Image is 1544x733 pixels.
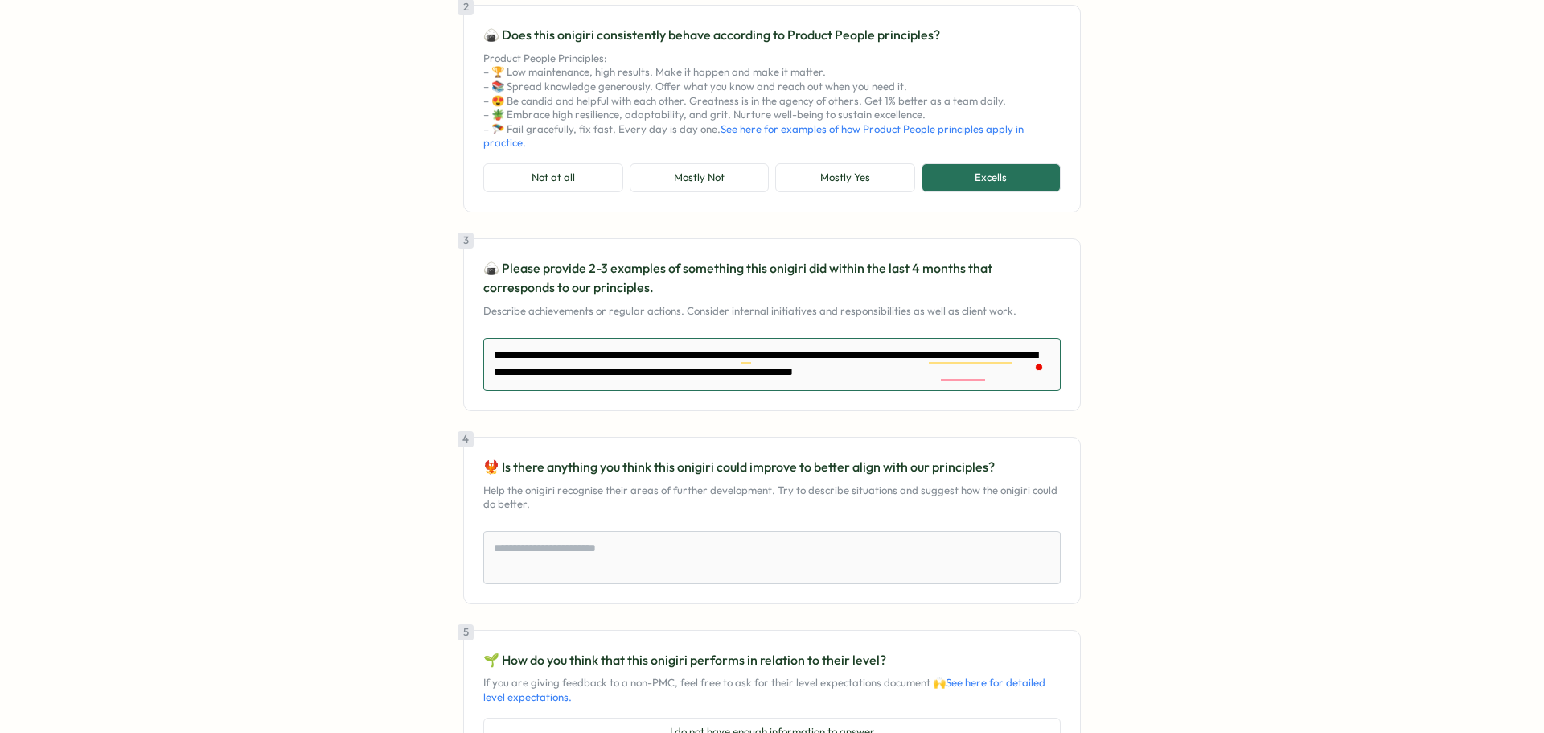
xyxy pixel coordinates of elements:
[483,122,1024,150] a: See here for examples of how Product People principles apply in practice.
[458,233,474,249] div: 3
[483,163,623,192] button: Not at all
[483,338,1061,391] textarea: To enrich screen reader interactions, please activate Accessibility in Grammarly extension settings
[483,676,1045,703] a: See here for detailed level expectations.
[483,25,1061,45] p: 🍙 Does this onigiri consistently behave according to Product People principles?
[775,163,915,192] button: Mostly Yes
[483,484,1061,512] p: Help the onigiri recognise their areas of further development. Try to describe situations and sug...
[483,51,1061,150] p: Product People Principles: – 🏆 Low maintenance, high results. Make it happen and make it matter. ...
[458,431,474,447] div: 4
[922,163,1061,192] button: Excells
[483,676,1061,704] p: If you are giving feedback to a non-PMC, feel free to ask for their level expectations document 🙌
[483,457,1061,477] p: 🐦‍🔥 Is there anything you think this onigiri could improve to better align with our principles?
[483,304,1061,319] p: Describe achievements or regular actions. Consider internal initiatives and responsibilities as w...
[630,163,770,192] button: Mostly Not
[458,624,474,640] div: 5
[483,650,1061,670] p: 🌱 How do you think that this onigiri performs in relation to their level?
[483,258,1061,299] p: 🍙 Please provide 2-3 examples of something this onigiri did within the last 4 months that corresp...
